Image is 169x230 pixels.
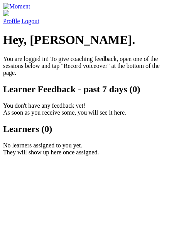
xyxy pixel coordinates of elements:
[3,3,30,10] img: Moment
[3,124,166,134] h2: Learners (0)
[3,102,166,116] p: You don't have any feedback yet! As soon as you receive some, you will see it here.
[3,10,166,24] a: Profile
[3,56,166,76] p: You are logged in! To give coaching feedback, open one of the sessions below and tap "Record voic...
[3,33,166,47] h1: Hey, [PERSON_NAME].
[3,10,9,16] img: default_avatar-b4e2223d03051bc43aaaccfb402a43260a3f17acc7fafc1603fdf008d6cba3c9.png
[3,84,166,95] h2: Learner Feedback - past 7 days (0)
[22,18,39,24] a: Logout
[3,142,166,156] p: No learners assigned to you yet. They will show up here once assigned.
